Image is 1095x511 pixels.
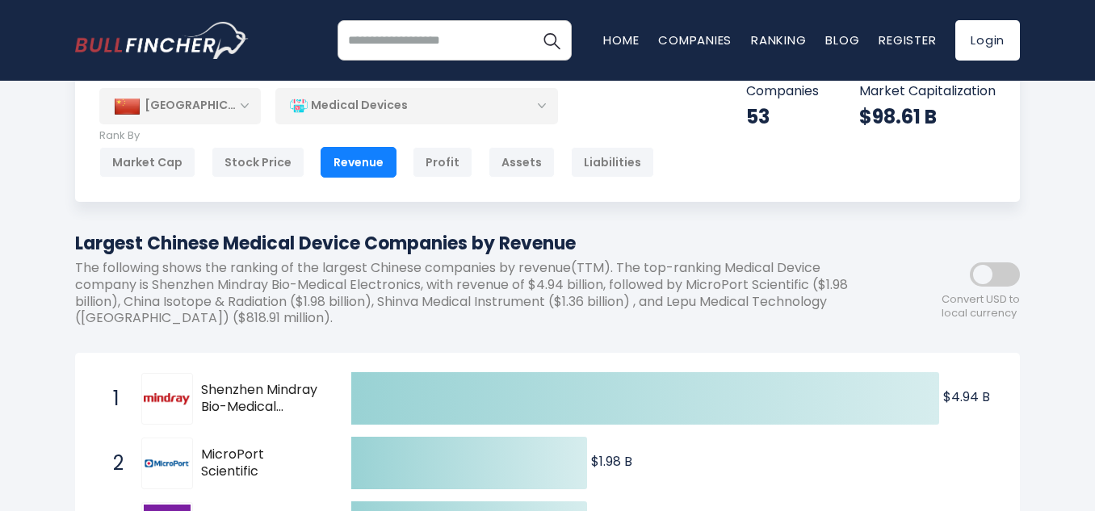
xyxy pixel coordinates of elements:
[75,260,875,327] p: The following shows the ranking of the largest Chinese companies by revenue(TTM). The top-ranking...
[955,20,1020,61] a: Login
[751,31,806,48] a: Ranking
[825,31,859,48] a: Blog
[99,147,195,178] div: Market Cap
[531,20,572,61] button: Search
[571,147,654,178] div: Liabilities
[413,147,472,178] div: Profit
[591,452,632,471] text: $1.98 B
[859,104,996,129] div: $98.61 B
[144,459,191,468] img: MicroPort Scientific
[859,83,996,100] p: Market Capitalization
[75,230,875,257] h1: Largest Chinese Medical Device Companies by Revenue
[879,31,936,48] a: Register
[144,393,191,405] img: Shenzhen Mindray Bio-Medical Electronics
[105,385,121,413] span: 1
[275,87,558,124] div: Medical Devices
[99,129,654,143] p: Rank By
[746,83,819,100] p: Companies
[489,147,555,178] div: Assets
[99,88,261,124] div: [GEOGRAPHIC_DATA]
[75,22,249,59] img: bullfincher logo
[201,446,323,480] span: MicroPort Scientific
[746,104,819,129] div: 53
[321,147,396,178] div: Revenue
[75,22,249,59] a: Go to homepage
[603,31,639,48] a: Home
[943,387,990,406] text: $4.94 B
[942,293,1020,320] span: Convert USD to local currency
[201,382,323,416] span: Shenzhen Mindray Bio-Medical Electronics
[105,450,121,477] span: 2
[212,147,304,178] div: Stock Price
[658,31,732,48] a: Companies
